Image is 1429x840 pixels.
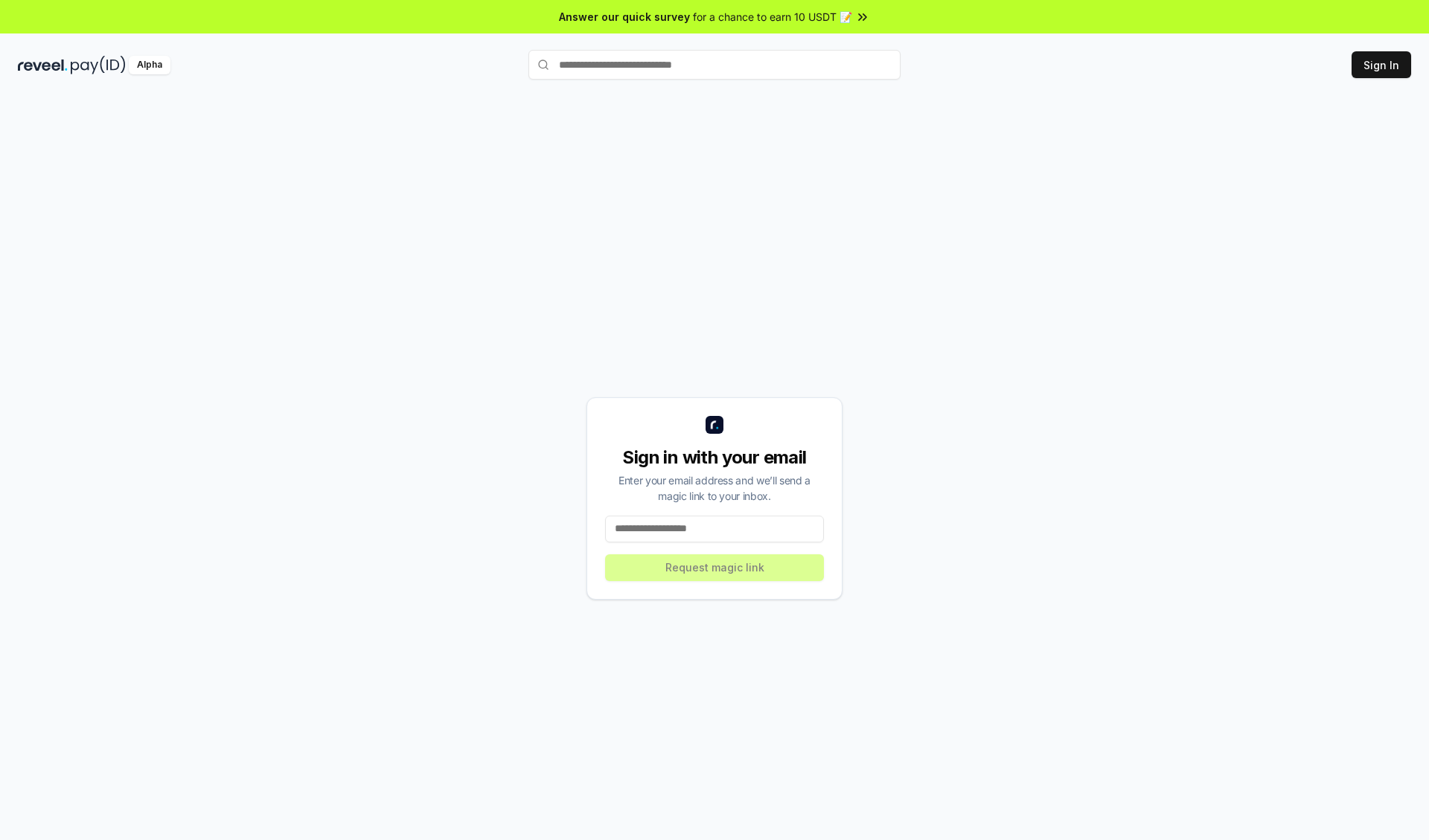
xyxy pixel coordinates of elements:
span: Answer our quick survey [559,9,690,25]
img: logo_small [706,416,723,434]
span: for a chance to earn 10 USDT 📝 [693,9,852,25]
div: Enter your email address and we’ll send a magic link to your inbox. [605,472,824,504]
div: Alpha [129,56,170,74]
button: Sign In [1352,51,1411,78]
img: reveel_dark [18,56,68,74]
img: pay_id [71,56,126,74]
div: Sign in with your email [605,446,824,469]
